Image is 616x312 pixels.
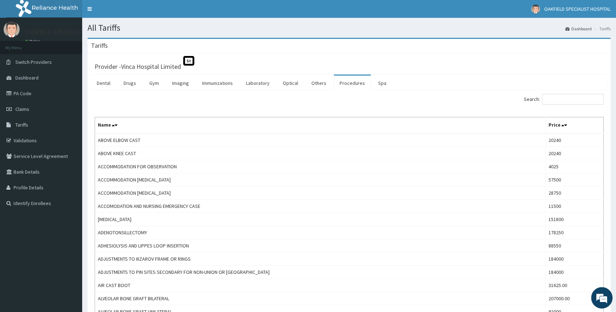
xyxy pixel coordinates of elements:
[95,160,546,173] td: ACCOMMODATION FOR OBSERVATION
[25,39,42,44] a: Online
[13,36,29,53] img: d_794563401_company_1708531726252_794563401
[306,76,332,91] a: Others
[544,6,611,12] span: OAKFIELD SPECIALIST HOSPITAL
[95,200,546,213] td: ACCOMODATION AND NURSING EMERGENCY CASE
[531,5,540,14] img: User Image
[95,226,546,239] td: ADENOTONSILLECTOMY
[95,266,546,279] td: ADJUSTMENTS TO PIN SITES SECONDARY FOR NON-UNION OR [GEOGRAPHIC_DATA]
[95,63,181,70] h3: Provider - Vinca Hospital Limited
[546,147,604,160] td: 20240
[15,59,52,65] span: Switch Providers
[95,147,546,160] td: ABOVE KNEE CAST
[183,56,194,66] span: St
[166,76,195,91] a: Imaging
[95,173,546,186] td: ACCOMMODATION [MEDICAL_DATA]
[95,239,546,252] td: ADHESIOLYSIS AND LIPPES LOOP INSERTION
[546,266,604,279] td: 184000
[95,117,546,134] th: Name
[118,76,142,91] a: Drugs
[25,29,114,35] p: OAKFIELD SPECIALIST HOSPITAL
[372,76,392,91] a: Spa
[37,40,120,49] div: Chat with us now
[546,252,604,266] td: 184000
[546,200,604,213] td: 11500
[144,76,165,91] a: Gym
[546,160,604,173] td: 4025
[91,76,116,91] a: Dental
[15,106,29,112] span: Claims
[15,122,28,128] span: Tariffs
[546,226,604,239] td: 178250
[91,42,108,49] h3: Tariffs
[95,133,546,147] td: ABOVE ELBOW CAST
[546,213,604,226] td: 151800
[546,186,604,200] td: 28750
[95,292,546,305] td: ALVEOLAR BONE GRAFT BILATERAL
[41,90,99,162] span: We're online!
[546,279,604,292] td: 31625.00
[546,292,604,305] td: 207000.00
[240,76,275,91] a: Laboratory
[592,26,611,32] li: Tariffs
[117,4,134,21] div: Minimize live chat window
[546,173,604,186] td: 57500
[277,76,304,91] a: Optical
[95,252,546,266] td: ADJUSTMENTS TO IIIZAROV FRAME OR RINGS
[565,26,592,32] a: Dashboard
[15,75,39,81] span: Dashboard
[542,94,604,104] input: Search:
[546,117,604,134] th: Price
[546,239,604,252] td: 88550
[95,279,546,292] td: AIR CAST BOOT
[196,76,239,91] a: Immunizations
[4,195,136,220] textarea: Type your message and hit 'Enter'
[524,94,604,104] label: Search:
[87,23,611,32] h1: All Tariffs
[4,21,20,37] img: User Image
[95,186,546,200] td: ACCOMMODATION [MEDICAL_DATA]
[95,213,546,226] td: [MEDICAL_DATA]
[334,76,371,91] a: Procedures
[546,133,604,147] td: 20240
